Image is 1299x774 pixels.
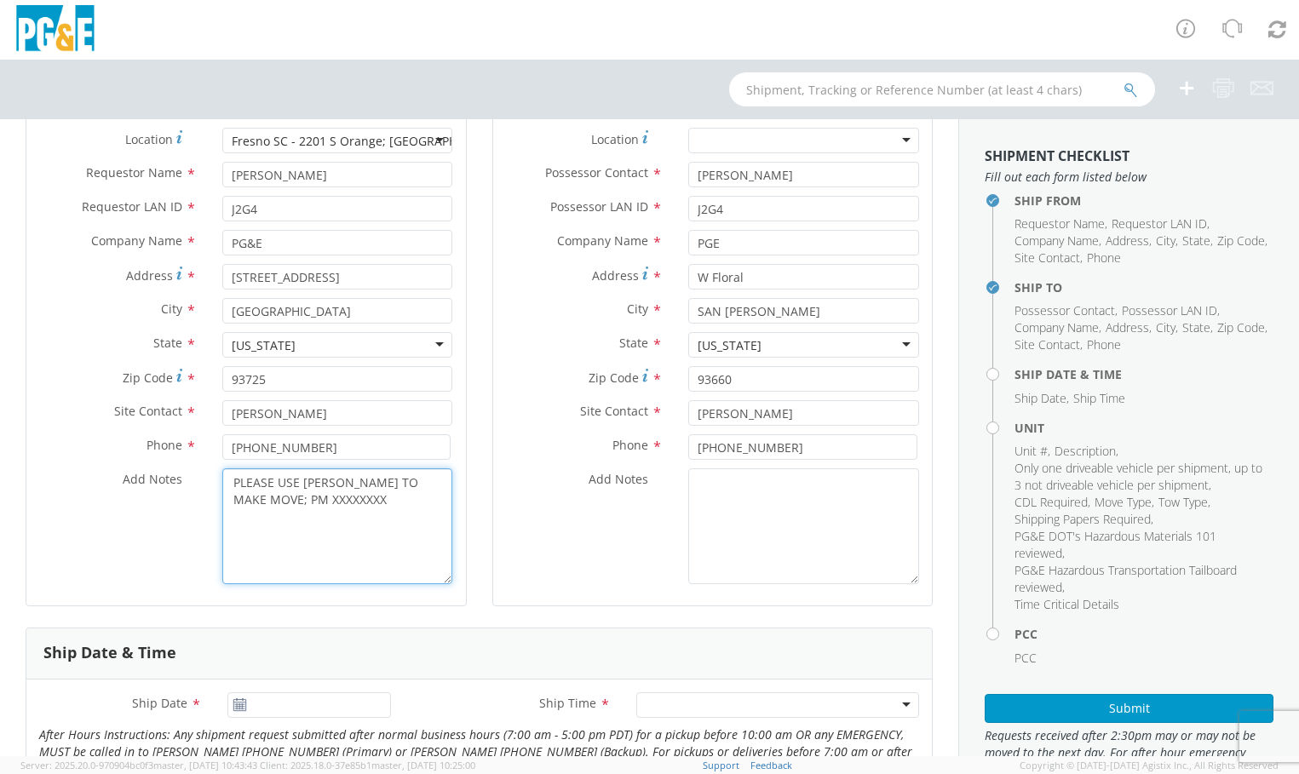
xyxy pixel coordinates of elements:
img: pge-logo-06675f144f4cfa6a6814.png [13,5,98,55]
li: , [1014,443,1050,460]
span: Phone [1087,336,1121,353]
span: Site Contact [1014,336,1080,353]
span: Shipping Papers Required [1014,511,1151,527]
span: Company Name [91,232,182,249]
span: Zip Code [1217,232,1265,249]
button: Submit [985,694,1273,723]
span: Zip Code [589,370,639,386]
strong: Shipment Checklist [985,146,1129,165]
a: Feedback [750,759,792,771]
li: , [1055,443,1118,460]
li: , [1014,319,1101,336]
span: State [1182,232,1210,249]
span: Location [591,131,639,147]
span: Phone [147,437,182,453]
span: Tow Type [1158,494,1208,510]
li: , [1014,232,1101,249]
span: State [1182,319,1210,335]
span: Server: 2025.20.0-970904bc0f3 [20,759,257,771]
span: master, [DATE] 10:25:00 [371,759,475,771]
span: Ship Date [132,695,187,711]
li: , [1014,528,1269,562]
span: master, [DATE] 10:43:43 [153,759,257,771]
span: Requestor LAN ID [1112,215,1207,232]
li: , [1112,215,1210,232]
span: Possessor LAN ID [1122,302,1217,318]
span: Site Contact [1014,249,1080,266]
li: , [1182,232,1213,249]
h4: Ship To [1014,281,1273,294]
span: Requestor Name [1014,215,1105,232]
li: , [1182,319,1213,336]
input: Shipment, Tracking or Reference Number (at least 4 chars) [729,72,1155,106]
li: , [1014,215,1107,232]
li: , [1217,232,1267,249]
span: Requestor LAN ID [82,198,182,215]
h4: PCC [1014,628,1273,640]
span: Phone [1087,249,1121,266]
span: Address [1106,232,1149,249]
span: Add Notes [589,471,648,487]
span: Company Name [1014,319,1099,335]
span: Possessor Contact [1014,302,1115,318]
span: CDL Required [1014,494,1088,510]
li: , [1014,511,1153,528]
span: Fill out each form listed below [985,169,1273,186]
li: , [1156,232,1178,249]
li: , [1014,336,1083,353]
span: Site Contact [580,403,648,419]
span: State [619,335,648,351]
li: , [1014,562,1269,596]
span: Possessor LAN ID [550,198,648,215]
li: , [1014,249,1083,267]
span: City [627,301,648,317]
span: Ship Date [1014,390,1066,406]
span: PG&E DOT's Hazardous Materials 101 reviewed [1014,528,1216,561]
h4: Unit [1014,421,1273,434]
li: , [1014,460,1269,494]
span: Address [592,267,639,284]
li: , [1106,232,1152,249]
div: [US_STATE] [698,337,762,354]
h3: Ship Date & Time [43,645,176,662]
h4: Ship Date & Time [1014,368,1273,381]
span: Company Name [1014,232,1099,249]
span: City [1156,232,1175,249]
span: Address [1106,319,1149,335]
div: Fresno SC - 2201 S Orange; [GEOGRAPHIC_DATA] [232,133,509,150]
li: , [1095,494,1154,511]
span: Zip Code [1217,319,1265,335]
span: Time Critical Details [1014,596,1119,612]
span: Copyright © [DATE]-[DATE] Agistix Inc., All Rights Reserved [1020,759,1279,772]
li: , [1217,319,1267,336]
span: Site Contact [114,403,182,419]
span: Possessor Contact [545,164,648,181]
span: Ship Time [539,695,596,711]
span: State [153,335,182,351]
span: Move Type [1095,494,1152,510]
li: , [1106,319,1152,336]
span: Ship Time [1073,390,1125,406]
li: , [1158,494,1210,511]
li: , [1156,319,1178,336]
span: City [161,301,182,317]
span: Unit # [1014,443,1048,459]
span: PCC [1014,650,1037,666]
div: [US_STATE] [232,337,296,354]
span: Description [1055,443,1116,459]
li: , [1122,302,1220,319]
span: City [1156,319,1175,335]
li: , [1014,494,1090,511]
a: Support [703,759,739,771]
h4: Ship From [1014,194,1273,207]
span: Zip Code [123,370,173,386]
span: Address [126,267,173,284]
span: Requestor Name [86,164,182,181]
li: , [1014,302,1118,319]
span: Company Name [557,232,648,249]
span: Client: 2025.18.0-37e85b1 [260,759,475,771]
span: PG&E Hazardous Transportation Tailboard reviewed [1014,562,1237,595]
span: Location [125,131,173,147]
li: , [1014,390,1069,407]
span: Phone [612,437,648,453]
